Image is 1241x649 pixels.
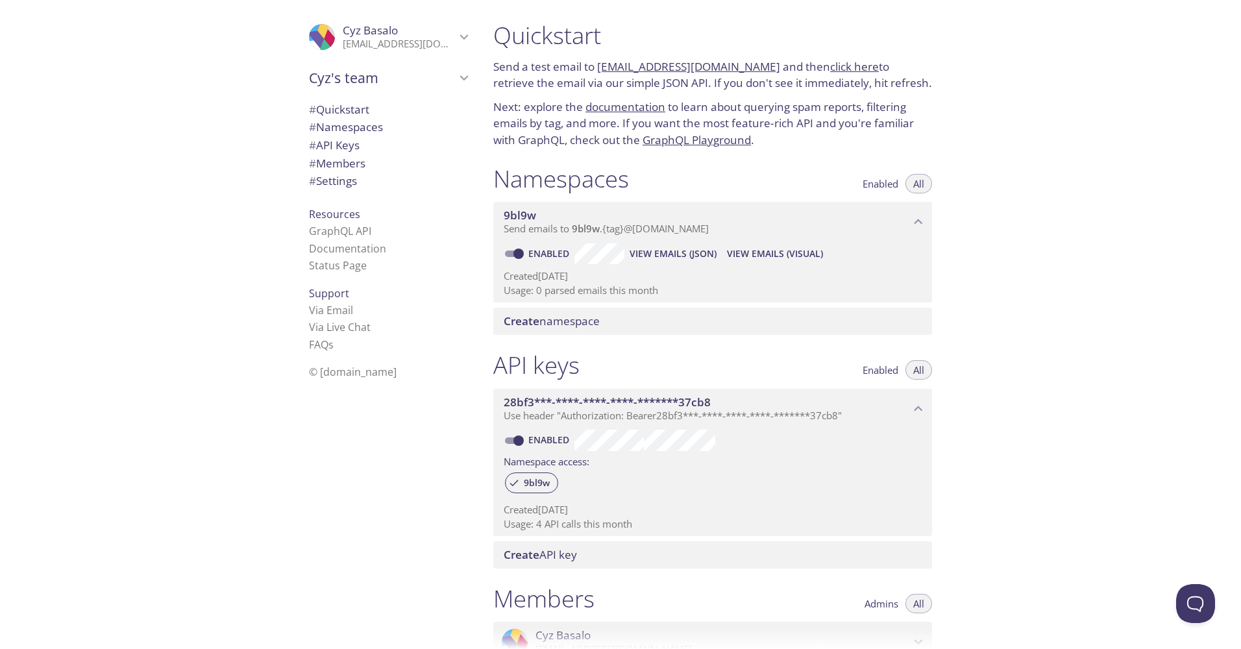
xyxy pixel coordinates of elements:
[493,99,932,149] p: Next: explore the to learn about querying spam reports, filtering emails by tag, and more. If you...
[624,243,722,264] button: View Emails (JSON)
[299,61,478,95] div: Cyz's team
[309,303,353,317] a: Via Email
[526,247,574,260] a: Enabled
[504,547,577,562] span: API key
[504,547,539,562] span: Create
[504,222,709,235] span: Send emails to . {tag} @[DOMAIN_NAME]
[493,541,932,569] div: Create API Key
[493,308,932,335] div: Create namespace
[309,224,371,238] a: GraphQL API
[504,284,922,297] p: Usage: 0 parsed emails this month
[309,173,316,188] span: #
[309,138,360,153] span: API Keys
[493,202,932,242] div: 9bl9w namespace
[493,350,580,380] h1: API keys
[309,320,371,334] a: Via Live Chat
[516,477,558,489] span: 9bl9w
[504,451,589,470] label: Namespace access:
[597,59,780,74] a: [EMAIL_ADDRESS][DOMAIN_NAME]
[309,258,367,273] a: Status Page
[493,21,932,50] h1: Quickstart
[830,59,879,74] a: click here
[504,503,922,517] p: Created [DATE]
[309,119,316,134] span: #
[343,23,398,38] span: Cyz Basalo
[493,584,595,613] h1: Members
[643,132,751,147] a: GraphQL Playground
[505,472,558,493] div: 9bl9w
[309,207,360,221] span: Resources
[299,154,478,173] div: Members
[855,174,906,193] button: Enabled
[309,286,349,300] span: Support
[504,517,922,531] p: Usage: 4 API calls this month
[309,102,316,117] span: #
[504,269,922,283] p: Created [DATE]
[309,119,383,134] span: Namespaces
[857,594,906,613] button: Admins
[309,69,456,87] span: Cyz's team
[299,16,478,58] div: Cyz Basalo
[905,594,932,613] button: All
[630,246,717,262] span: View Emails (JSON)
[309,365,397,379] span: © [DOMAIN_NAME]
[1176,584,1215,623] iframe: Help Scout Beacon - Open
[299,101,478,119] div: Quickstart
[309,156,316,171] span: #
[905,360,932,380] button: All
[504,313,600,328] span: namespace
[309,138,316,153] span: #
[299,172,478,190] div: Team Settings
[504,208,536,223] span: 9bl9w
[343,38,456,51] p: [EMAIL_ADDRESS][DOMAIN_NAME]
[905,174,932,193] button: All
[526,434,574,446] a: Enabled
[328,337,334,352] span: s
[493,58,932,92] p: Send a test email to and then to retrieve the email via our simple JSON API. If you don't see it ...
[309,241,386,256] a: Documentation
[309,102,369,117] span: Quickstart
[309,156,365,171] span: Members
[585,99,665,114] a: documentation
[309,337,334,352] a: FAQ
[855,360,906,380] button: Enabled
[309,173,357,188] span: Settings
[299,136,478,154] div: API Keys
[299,118,478,136] div: Namespaces
[722,243,828,264] button: View Emails (Visual)
[504,313,539,328] span: Create
[572,222,600,235] span: 9bl9w
[493,164,629,193] h1: Namespaces
[727,246,823,262] span: View Emails (Visual)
